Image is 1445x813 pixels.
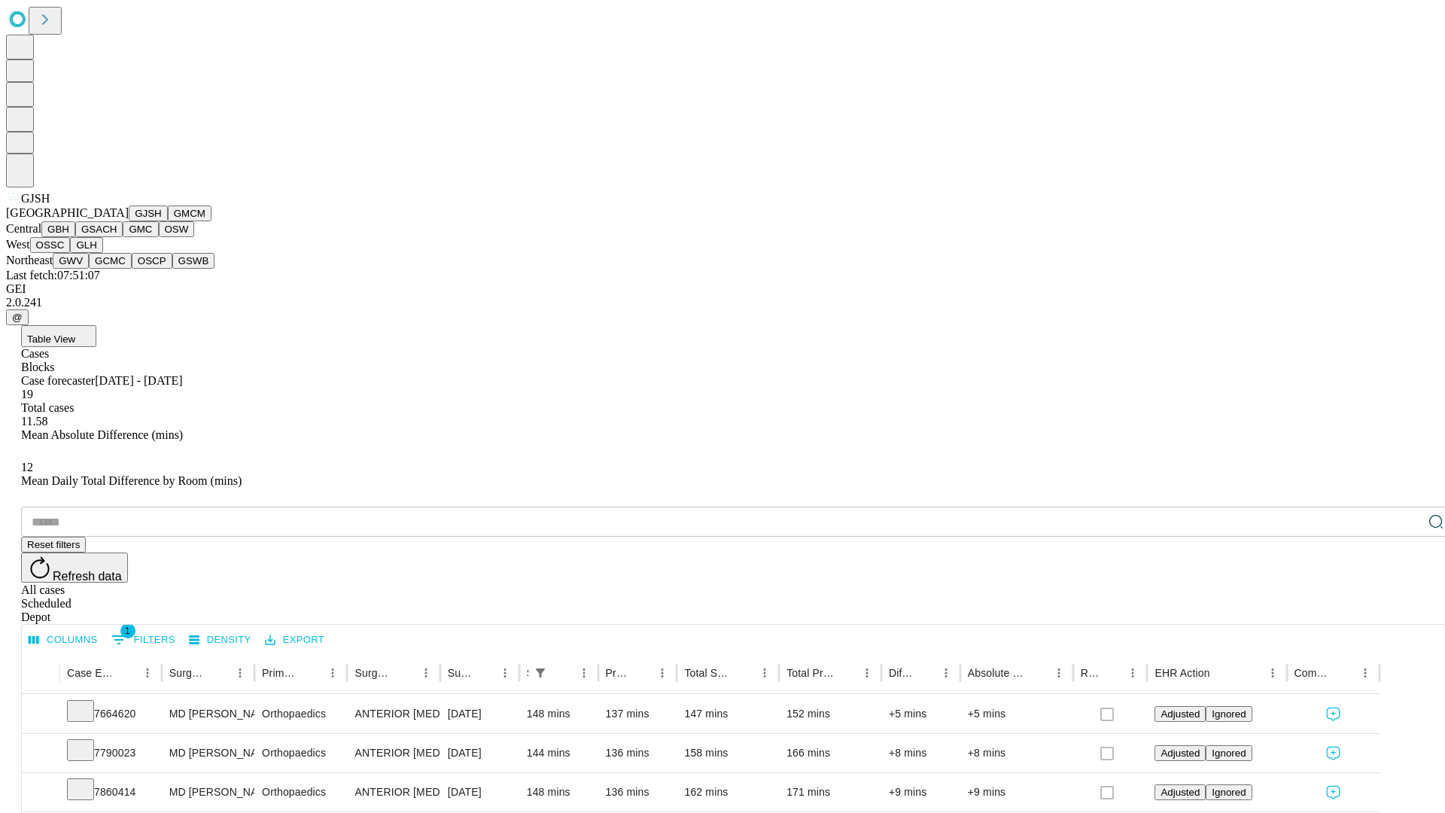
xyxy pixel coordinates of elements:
[968,667,1026,679] div: Absolute Difference
[835,662,856,684] button: Sort
[21,474,242,487] span: Mean Daily Total Difference by Room (mins)
[684,667,732,679] div: Total Scheduled Duration
[6,296,1439,309] div: 2.0.241
[606,667,630,679] div: Predicted In Room Duration
[6,206,129,219] span: [GEOGRAPHIC_DATA]
[12,312,23,323] span: @
[573,662,595,684] button: Menu
[354,734,432,772] div: ANTERIOR [MEDICAL_DATA] TOTAL HIP
[530,662,551,684] button: Show filters
[1161,708,1200,720] span: Adjusted
[21,461,33,473] span: 12
[448,773,512,811] div: [DATE]
[606,695,670,733] div: 137 mins
[21,388,33,400] span: 19
[1161,787,1200,798] span: Adjusted
[21,401,74,414] span: Total cases
[262,695,339,733] div: Orthopaedics
[684,695,771,733] div: 147 mins
[75,221,123,237] button: GSACH
[889,773,953,811] div: +9 mins
[448,695,512,733] div: [DATE]
[1101,662,1122,684] button: Sort
[108,628,179,652] button: Show filters
[41,221,75,237] button: GBH
[552,662,573,684] button: Sort
[67,734,154,772] div: 7790023
[53,570,122,583] span: Refresh data
[172,253,215,269] button: GSWB
[1294,667,1332,679] div: Comments
[70,237,102,253] button: GLH
[606,773,670,811] div: 136 mins
[1154,784,1206,800] button: Adjusted
[786,667,834,679] div: Total Predicted Duration
[684,773,771,811] div: 162 mins
[21,537,86,553] button: Reset filters
[631,662,652,684] button: Sort
[1027,662,1048,684] button: Sort
[733,662,754,684] button: Sort
[169,734,247,772] div: MD [PERSON_NAME] [PERSON_NAME]
[322,662,343,684] button: Menu
[1161,748,1200,759] span: Adjusted
[1355,662,1376,684] button: Menu
[169,667,207,679] div: Surgeon Name
[6,222,41,235] span: Central
[29,780,52,806] button: Expand
[95,374,182,387] span: [DATE] - [DATE]
[754,662,775,684] button: Menu
[137,662,158,684] button: Menu
[354,667,392,679] div: Surgery Name
[169,695,247,733] div: MD [PERSON_NAME] [PERSON_NAME]
[1154,667,1209,679] div: EHR Action
[1262,662,1283,684] button: Menu
[448,667,472,679] div: Surgery Date
[21,415,47,428] span: 11.58
[27,539,80,550] span: Reset filters
[889,695,953,733] div: +5 mins
[67,695,154,733] div: 7664620
[262,734,339,772] div: Orthopaedics
[1206,784,1252,800] button: Ignored
[21,325,96,347] button: Table View
[1212,662,1233,684] button: Sort
[27,333,75,345] span: Table View
[6,254,53,266] span: Northeast
[786,734,874,772] div: 166 mins
[21,553,128,583] button: Refresh data
[473,662,494,684] button: Sort
[786,773,874,811] div: 171 mins
[889,667,913,679] div: Difference
[606,734,670,772] div: 136 mins
[6,238,30,251] span: West
[123,221,158,237] button: GMC
[786,695,874,733] div: 152 mins
[53,253,89,269] button: GWV
[494,662,516,684] button: Menu
[527,773,591,811] div: 148 mins
[301,662,322,684] button: Sort
[1212,748,1246,759] span: Ignored
[6,269,100,282] span: Last fetch: 07:51:07
[1334,662,1355,684] button: Sort
[1154,745,1206,761] button: Adjusted
[168,206,211,221] button: GMCM
[448,734,512,772] div: [DATE]
[120,623,135,638] span: 1
[25,629,102,652] button: Select columns
[230,662,251,684] button: Menu
[129,206,168,221] button: GJSH
[935,662,957,684] button: Menu
[185,629,255,652] button: Density
[67,667,114,679] div: Case Epic Id
[415,662,437,684] button: Menu
[354,773,432,811] div: ANTERIOR [MEDICAL_DATA] TOTAL HIP
[169,773,247,811] div: MD [PERSON_NAME] [PERSON_NAME]
[261,629,328,652] button: Export
[21,374,95,387] span: Case forecaster
[1048,662,1069,684] button: Menu
[889,734,953,772] div: +8 mins
[21,192,50,205] span: GJSH
[968,734,1066,772] div: +8 mins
